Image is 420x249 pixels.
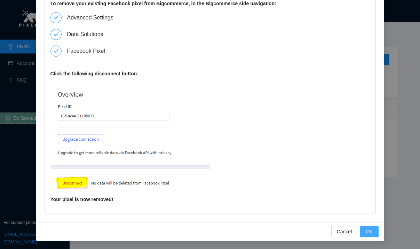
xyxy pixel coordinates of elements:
[53,15,59,20] span: check
[331,226,358,237] button: Cancel
[337,228,352,235] span: Cancel
[366,228,373,235] span: OK
[360,226,378,237] button: OK
[53,48,59,53] span: check
[50,197,113,202] b: Your pixel is now removed!
[67,45,111,57] div: Facebook Pixel
[50,1,276,6] b: To remove your existing Facebook pixel from Bigcommerce, in the Bigcommerce side navigation:
[50,82,210,196] img: fb-disconnect-button.PNG
[67,29,109,40] div: Data Solutions
[50,71,139,76] b: Click the following disconnect button:
[53,31,59,37] span: check
[67,12,119,23] div: Advanced Settings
